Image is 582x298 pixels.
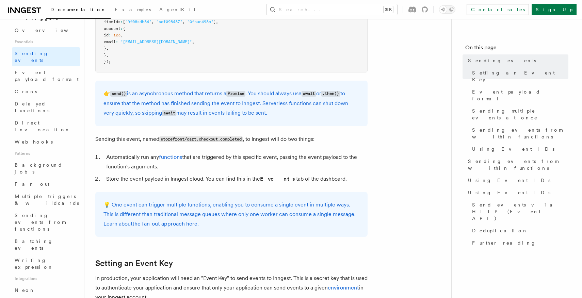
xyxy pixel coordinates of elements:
span: Writing expression [15,258,53,270]
a: Direct invocation [12,117,80,136]
a: Fan out [12,178,80,190]
a: Event payload format [12,66,80,85]
span: , [151,19,154,24]
span: Event payload format [15,70,79,82]
span: } [104,53,106,57]
p: 💡 One event can trigger multiple functions, enabling you to consume a single event in multiple wa... [103,200,359,229]
a: Overview [12,24,80,36]
h4: On this page [465,44,568,54]
a: Using Event IDs [469,143,568,155]
span: }); [104,59,111,64]
span: id [104,33,109,37]
span: Documentation [50,7,107,12]
span: Sending events [468,57,536,64]
span: , [182,19,185,24]
span: : [116,39,118,44]
span: Setting an Event Key [472,69,568,83]
p: Sending this event, named , to Inngest will do two things: [95,134,368,144]
a: the fan-out approach here [132,220,197,227]
span: Essentials [12,36,80,47]
a: functions [159,154,182,160]
span: Sending events from functions [15,213,65,232]
a: Sending events from within functions [465,155,568,174]
button: Toggle dark mode [439,5,455,14]
span: : [109,33,111,37]
span: Sending events [15,51,49,63]
span: Send events via HTTP (Event API) [472,201,568,222]
a: Examples [111,2,155,18]
a: Sending events [465,54,568,67]
a: Using Event IDs [465,174,568,186]
li: Store the event payload in Inngest cloud. You can find this in the tab of the dashboard. [104,174,368,184]
span: Overview [15,28,85,33]
span: , [106,53,109,57]
span: } [104,46,106,51]
span: ] [213,19,216,24]
span: [ [123,19,125,24]
span: "0fnun498n" [187,19,213,24]
span: Deduplication [472,227,528,234]
span: , [192,39,194,44]
code: send() [110,91,127,97]
span: Webhooks [15,139,53,145]
span: "[EMAIL_ADDRESS][DOMAIN_NAME]" [120,39,192,44]
span: , [106,46,109,51]
a: Delayed functions [12,98,80,117]
span: Sending events from within functions [468,158,568,171]
span: "9f08sdh84" [125,19,151,24]
span: Background jobs [15,162,63,175]
a: Using Event IDs [465,186,568,199]
code: await [162,110,176,116]
span: AgentKit [159,7,195,12]
span: { [123,26,125,31]
p: 👉 is an asynchronous method that returns a . You should always use or to ensure that the method h... [103,89,359,118]
li: Automatically run any that are triggered by this specific event, passing the event payload to the... [104,152,368,171]
span: Neon [15,287,35,293]
a: Further reading [469,237,568,249]
span: Fan out [15,181,49,187]
span: Delayed functions [15,101,49,113]
a: Webhooks [12,136,80,148]
span: "sdf098487" [156,19,182,24]
code: storefront/cart.checkout.completed [159,136,243,142]
span: Patterns [12,148,80,159]
span: Using Event IDs [468,177,550,184]
span: : [120,19,123,24]
a: Batching events [12,235,80,254]
span: Integrations [12,273,80,284]
a: Sending multiple events at once [469,105,568,124]
code: .then() [321,91,340,97]
span: Using Event IDs [468,189,550,196]
span: Sending events from within functions [472,127,568,140]
a: Sending events [12,47,80,66]
span: , [216,19,218,24]
a: Documentation [46,2,111,19]
a: Setting an Event Key [95,259,173,268]
span: Crons [15,89,37,94]
a: environment [328,284,359,291]
a: Event payload format [469,86,568,105]
a: Multiple triggers & wildcards [12,190,80,209]
a: AgentKit [155,2,199,18]
button: Search...⌘K [266,4,397,15]
span: Examples [115,7,151,12]
span: Sending multiple events at once [472,107,568,121]
strong: Events [260,176,296,182]
a: Send events via HTTP (Event API) [469,199,568,225]
span: 123 [113,33,120,37]
a: Setting an Event Key [469,67,568,86]
code: Promise [226,91,245,97]
code: await [302,91,316,97]
a: Background jobs [12,159,80,178]
a: Crons [12,85,80,98]
kbd: ⌘K [384,6,393,13]
a: Neon [12,284,80,296]
span: itemIds [104,19,120,24]
span: email [104,39,116,44]
a: Deduplication [469,225,568,237]
span: Further reading [472,239,536,246]
a: Writing expression [12,254,80,273]
a: Sending events from functions [12,209,80,235]
a: Sending events from within functions [469,124,568,143]
span: Multiple triggers & wildcards [15,194,79,206]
